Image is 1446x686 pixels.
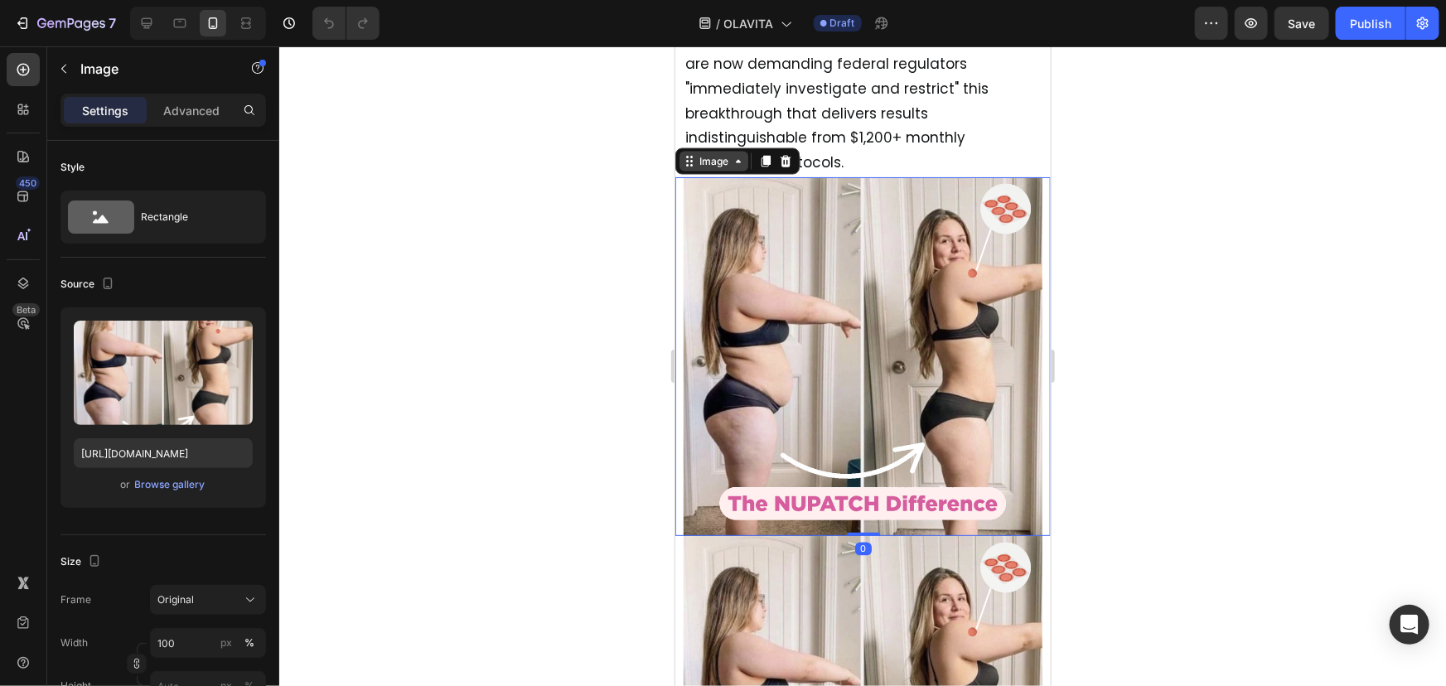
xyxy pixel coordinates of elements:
[121,475,131,495] span: or
[135,477,206,492] div: Browse gallery
[60,551,104,573] div: Size
[1274,7,1329,40] button: Save
[16,176,40,190] div: 450
[1350,15,1391,32] div: Publish
[717,15,721,32] span: /
[82,102,128,119] p: Settings
[724,15,774,32] span: OLAVITA
[157,592,194,607] span: Original
[163,102,220,119] p: Advanced
[1289,17,1316,31] span: Save
[1336,7,1405,40] button: Publish
[109,13,116,33] p: 7
[74,321,253,425] img: preview-image
[80,59,221,79] p: Image
[830,16,855,31] span: Draft
[244,635,254,650] div: %
[74,438,253,468] input: https://example.com/image.jpg
[60,635,88,650] label: Width
[60,592,91,607] label: Frame
[150,585,266,615] button: Original
[60,160,85,175] div: Style
[220,635,232,650] div: px
[216,633,236,653] button: %
[150,628,266,658] input: px%
[312,7,380,40] div: Undo/Redo
[141,198,242,236] div: Rectangle
[12,303,40,316] div: Beta
[60,273,118,296] div: Source
[675,46,1051,686] iframe: Design area
[7,7,123,40] button: 7
[239,633,259,653] button: px
[1390,605,1429,645] div: Open Intercom Messenger
[134,476,206,493] button: Browse gallery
